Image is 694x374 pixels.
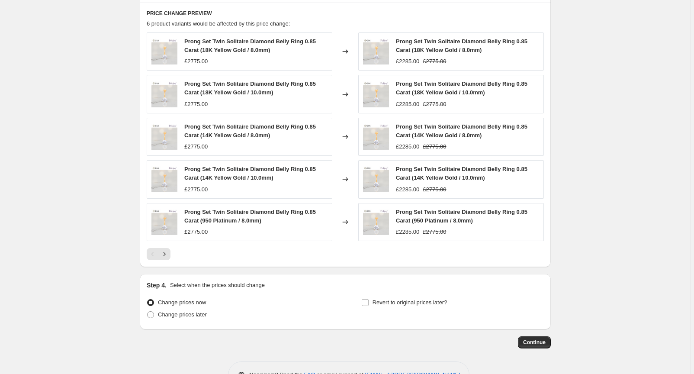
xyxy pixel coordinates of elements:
img: New_Templatek-Pmmhotoroom_-_2025-10-06T005531.908_28c9378e-c625-4466-bdfb-3d0fd71d0409_80x.png [363,166,389,192]
button: Next [158,248,170,260]
img: New_Templatek-Pmmhotoroom_-_2025-10-06T005531.908_28c9378e-c625-4466-bdfb-3d0fd71d0409_80x.png [363,81,389,107]
button: Continue [518,336,551,348]
img: New_Templatek-Pmmhotoroom_-_2025-10-06T005531.908_28c9378e-c625-4466-bdfb-3d0fd71d0409_80x.png [151,39,177,64]
span: Prong Set Twin Solitaire Diamond Belly Ring 0.85 Carat (950 Platinum / 8.0mm) [396,209,527,224]
span: 6 product variants would be affected by this price change: [147,20,290,27]
span: Prong Set Twin Solitaire Diamond Belly Ring 0.85 Carat (18K Yellow Gold / 10.0mm) [184,81,316,96]
div: £2285.00 [396,100,419,109]
div: £2775.00 [184,228,208,236]
span: Change prices later [158,311,207,318]
img: New_Templatek-Pmmhotoroom_-_2025-10-06T005531.908_28c9378e-c625-4466-bdfb-3d0fd71d0409_80x.png [151,81,177,107]
div: £2775.00 [184,185,208,194]
span: Prong Set Twin Solitaire Diamond Belly Ring 0.85 Carat (14K Yellow Gold / 10.0mm) [396,166,527,181]
img: New_Templatek-Pmmhotoroom_-_2025-10-06T005531.908_28c9378e-c625-4466-bdfb-3d0fd71d0409_80x.png [151,124,177,150]
p: Select when the prices should change [170,281,265,290]
strike: £2775.00 [423,57,446,66]
strike: £2775.00 [423,100,446,109]
strike: £2775.00 [423,142,446,151]
strike: £2775.00 [423,185,446,194]
h6: PRICE CHANGE PREVIEW [147,10,544,17]
span: Continue [523,339,546,346]
div: £2775.00 [184,142,208,151]
span: Prong Set Twin Solitaire Diamond Belly Ring 0.85 Carat (18K Yellow Gold / 8.0mm) [184,38,316,53]
span: Prong Set Twin Solitaire Diamond Belly Ring 0.85 Carat (18K Yellow Gold / 10.0mm) [396,81,527,96]
span: Prong Set Twin Solitaire Diamond Belly Ring 0.85 Carat (14K Yellow Gold / 8.0mm) [184,123,316,139]
div: £2285.00 [396,57,419,66]
img: New_Templatek-Pmmhotoroom_-_2025-10-06T005531.908_28c9378e-c625-4466-bdfb-3d0fd71d0409_80x.png [363,39,389,64]
span: Revert to original prices later? [373,299,447,306]
span: Change prices now [158,299,206,306]
img: New_Templatek-Pmmhotoroom_-_2025-10-06T005531.908_28c9378e-c625-4466-bdfb-3d0fd71d0409_80x.png [151,209,177,235]
div: £2775.00 [184,100,208,109]
div: £2285.00 [396,185,419,194]
img: New_Templatek-Pmmhotoroom_-_2025-10-06T005531.908_28c9378e-c625-4466-bdfb-3d0fd71d0409_80x.png [363,124,389,150]
div: £2285.00 [396,228,419,236]
img: New_Templatek-Pmmhotoroom_-_2025-10-06T005531.908_28c9378e-c625-4466-bdfb-3d0fd71d0409_80x.png [363,209,389,235]
nav: Pagination [147,248,170,260]
div: £2775.00 [184,57,208,66]
span: Prong Set Twin Solitaire Diamond Belly Ring 0.85 Carat (18K Yellow Gold / 8.0mm) [396,38,527,53]
span: Prong Set Twin Solitaire Diamond Belly Ring 0.85 Carat (950 Platinum / 8.0mm) [184,209,316,224]
strike: £2775.00 [423,228,446,236]
span: Prong Set Twin Solitaire Diamond Belly Ring 0.85 Carat (14K Yellow Gold / 10.0mm) [184,166,316,181]
span: Prong Set Twin Solitaire Diamond Belly Ring 0.85 Carat (14K Yellow Gold / 8.0mm) [396,123,527,139]
img: New_Templatek-Pmmhotoroom_-_2025-10-06T005531.908_28c9378e-c625-4466-bdfb-3d0fd71d0409_80x.png [151,166,177,192]
h2: Step 4. [147,281,167,290]
div: £2285.00 [396,142,419,151]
